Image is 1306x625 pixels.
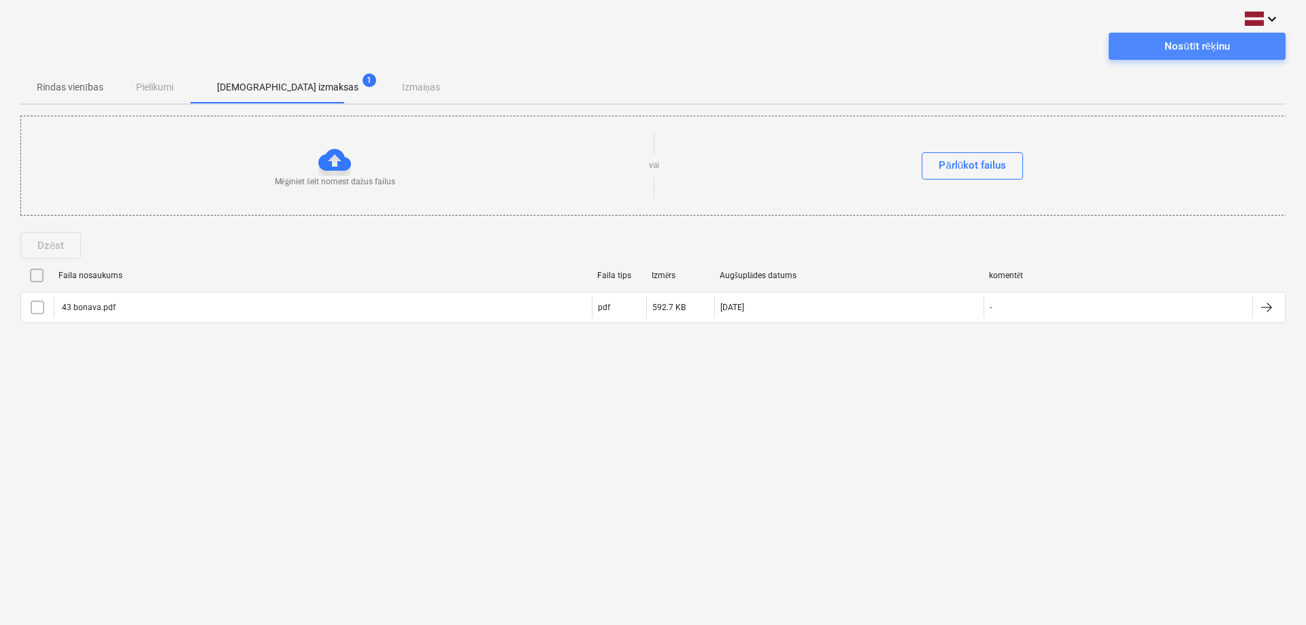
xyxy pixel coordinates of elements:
[720,303,744,312] div: [DATE]
[652,303,686,312] div: 592.7 KB
[939,156,1006,174] div: Pārlūkot failus
[720,271,978,281] div: Augšuplādes datums
[363,73,376,87] span: 1
[60,303,116,312] div: 43 bonava.pdf
[1109,33,1286,60] button: Nosūtīt rēķinu
[989,271,1248,281] div: komentēt
[652,271,709,281] div: Izmērs
[649,160,659,171] p: vai
[37,80,103,95] p: Rindas vienības
[20,116,1287,216] div: Mēģiniet šeit nomest dažus failusvaiPārlūkot failus
[58,271,586,280] div: Faila nosaukums
[922,152,1023,180] button: Pārlūkot failus
[597,271,641,280] div: Faila tips
[598,303,610,312] div: pdf
[1165,37,1229,55] div: Nosūtīt rēķinu
[217,80,358,95] p: [DEMOGRAPHIC_DATA] izmaksas
[990,303,992,312] div: -
[275,176,395,188] p: Mēģiniet šeit nomest dažus failus
[1264,11,1280,27] i: keyboard_arrow_down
